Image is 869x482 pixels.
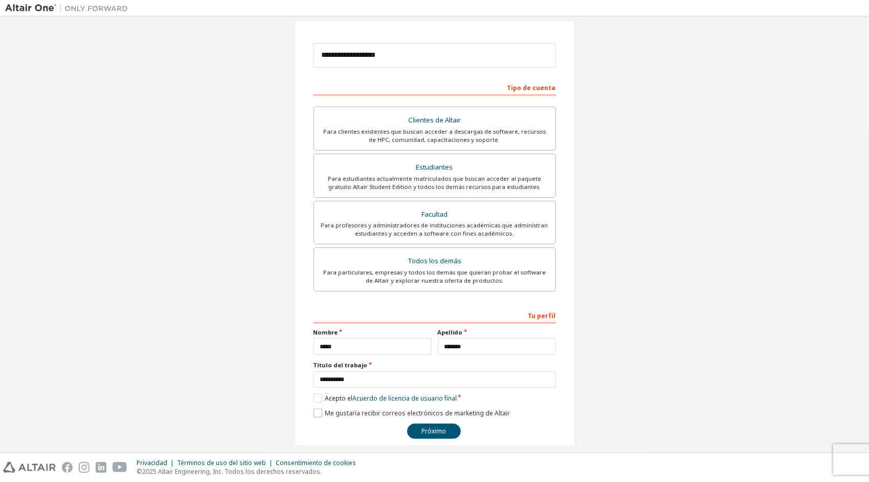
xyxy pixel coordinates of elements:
[314,328,432,337] label: Nombre
[96,462,106,473] img: linkedin.svg
[320,221,549,238] div: Para profesores y administradores de instituciones académicas que administran estudiantes y acced...
[438,328,556,337] label: Apellido
[314,394,457,403] label: Acepto el
[320,207,549,222] div: Facultad
[320,254,549,268] div: Todos los demás
[314,409,510,417] label: Me gustaría recibir correos electrónicos de marketing de Altair
[352,394,457,403] a: Acuerdo de licencia de usuario final
[79,462,90,473] img: instagram.svg
[137,459,177,467] div: Privacidad
[3,462,56,473] img: altair_logo.svg
[314,79,556,95] div: Tipo de cuenta
[320,268,549,285] div: Para particulares, empresas y todos los demás que quieran probar el software de Altair y explorar...
[142,467,322,476] font: 2025 Altair Engineering, Inc. Todos los derechos reservados.
[320,160,549,175] div: Estudiantes
[320,128,549,144] div: Para clientes existentes que buscan acceder a descargas de software, recursos de HPC, comunidad, ...
[314,307,556,323] div: Tu perfil
[5,3,133,13] img: Altair One
[137,467,362,476] p: ©
[113,462,127,473] img: youtube.svg
[320,113,549,128] div: Clientes de Altair
[276,459,362,467] div: Consentimiento de cookies
[62,462,73,473] img: facebook.svg
[320,175,549,191] div: Para estudiantes actualmente matriculados que buscan acceder al paquete gratuito Altair Student E...
[407,424,461,439] button: Próximo
[177,459,276,467] div: Términos de uso del sitio web
[314,361,556,369] label: Título del trabajo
